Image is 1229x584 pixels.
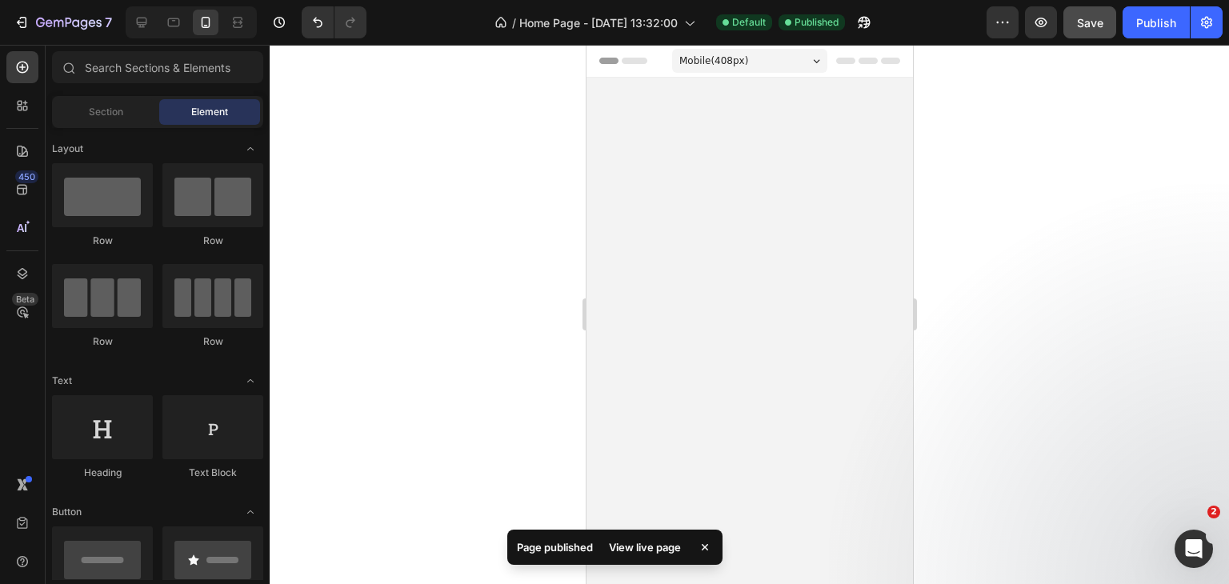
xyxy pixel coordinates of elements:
[162,466,263,480] div: Text Block
[795,15,839,30] span: Published
[302,6,366,38] div: Undo/Redo
[52,234,153,248] div: Row
[162,234,263,248] div: Row
[105,13,112,32] p: 7
[52,142,83,156] span: Layout
[519,14,678,31] span: Home Page - [DATE] 13:32:00
[238,136,263,162] span: Toggle open
[52,51,263,83] input: Search Sections & Elements
[1077,16,1103,30] span: Save
[1136,14,1176,31] div: Publish
[52,334,153,349] div: Row
[89,105,123,119] span: Section
[52,466,153,480] div: Heading
[732,15,766,30] span: Default
[599,536,691,558] div: View live page
[162,334,263,349] div: Row
[191,105,228,119] span: Element
[1063,6,1116,38] button: Save
[6,6,119,38] button: 7
[52,505,82,519] span: Button
[238,368,263,394] span: Toggle open
[12,293,38,306] div: Beta
[52,374,72,388] span: Text
[15,170,38,183] div: 450
[1175,530,1213,568] iframe: Intercom live chat
[238,499,263,525] span: Toggle open
[1123,6,1190,38] button: Publish
[1207,506,1220,518] span: 2
[586,45,913,584] iframe: Design area
[512,14,516,31] span: /
[517,539,593,555] p: Page published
